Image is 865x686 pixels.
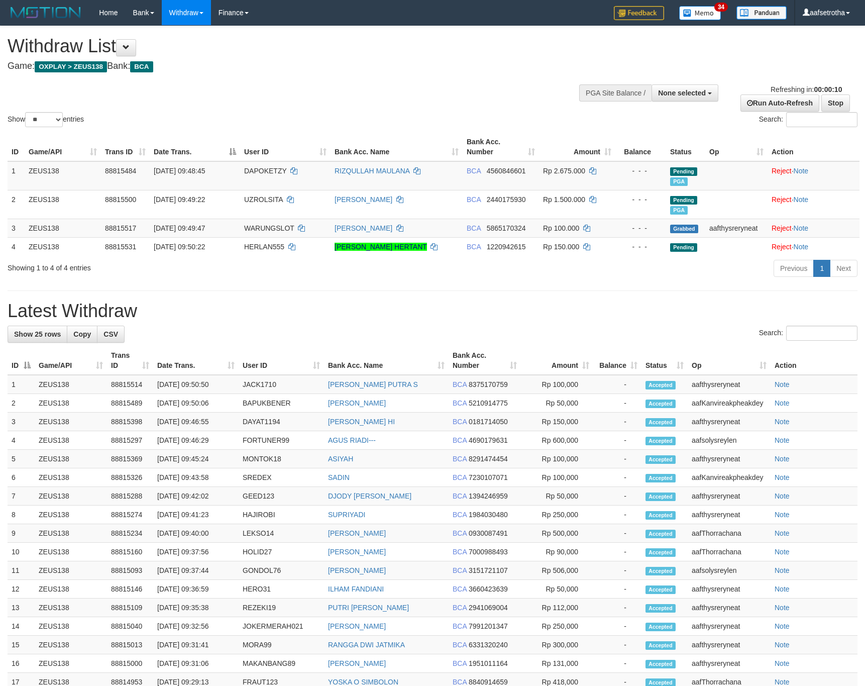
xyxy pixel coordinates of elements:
td: ZEUS138 [25,237,101,256]
th: Action [771,346,857,375]
td: - [593,394,641,413]
td: - [593,599,641,617]
a: Note [775,548,790,556]
span: BCA [453,511,467,519]
td: - [593,375,641,394]
a: Note [775,399,790,407]
td: ZEUS138 [25,190,101,219]
th: Op: activate to sort column ascending [688,346,771,375]
span: BCA [467,195,481,204]
th: Bank Acc. Number: activate to sort column ascending [463,133,539,161]
td: ZEUS138 [35,617,107,636]
span: OXPLAY > ZEUS138 [35,61,107,72]
td: Rp 600,000 [521,431,593,450]
a: Note [794,167,809,175]
span: Pending [670,243,697,252]
td: aafsolysreylen [688,431,771,450]
th: Bank Acc. Number: activate to sort column ascending [449,346,521,375]
td: DAYAT1194 [239,413,324,431]
span: BCA [453,604,467,612]
a: CSV [97,326,125,343]
td: 88815489 [107,394,153,413]
td: [DATE] 09:43:58 [153,468,239,487]
td: aafthysreryneat [688,375,771,394]
td: - [593,413,641,431]
td: GEED123 [239,487,324,506]
td: Rp 50,000 [521,394,593,413]
img: Feedback.jpg [614,6,664,20]
td: aafThorrachana [688,543,771,561]
div: - - - [619,242,662,252]
td: MONTOK18 [239,450,324,468]
a: SADIN [328,473,350,481]
td: 88815146 [107,580,153,599]
th: Trans ID: activate to sort column ascending [107,346,153,375]
span: BCA [130,61,153,72]
span: Accepted [645,585,676,594]
span: [DATE] 09:49:47 [154,224,205,232]
td: aafthysreryneat [705,219,768,237]
div: PGA Site Balance / [579,84,652,102]
span: Accepted [645,604,676,613]
td: Rp 112,000 [521,599,593,617]
td: BAPUKBENER [239,394,324,413]
h1: Withdraw List [8,36,567,56]
div: - - - [619,223,662,233]
a: YOSKA O SIMBOLON [328,678,398,686]
a: RIZQULLAH MAULANA [335,167,409,175]
span: BCA [453,380,467,388]
td: · [768,190,859,219]
td: ZEUS138 [35,468,107,487]
td: Rp 100,000 [521,375,593,394]
div: - - - [619,166,662,176]
td: aafthysreryneat [688,580,771,599]
img: MOTION_logo.png [8,5,84,20]
span: Copy 5210914775 to clipboard [469,399,508,407]
span: HERLAN555 [244,243,284,251]
a: Note [775,585,790,593]
th: Game/API: activate to sort column ascending [25,133,101,161]
img: panduan.png [736,6,787,20]
td: 3 [8,413,35,431]
td: [DATE] 09:32:56 [153,617,239,636]
a: [PERSON_NAME] [328,529,386,537]
td: ZEUS138 [35,599,107,617]
span: Accepted [645,493,676,501]
th: Amount: activate to sort column ascending [521,346,593,375]
a: [PERSON_NAME] HERTANT [335,243,427,251]
h1: Latest Withdraw [8,301,857,321]
td: - [593,580,641,599]
td: Rp 100,000 [521,468,593,487]
td: [DATE] 09:45:24 [153,450,239,468]
span: BCA [453,585,467,593]
td: ZEUS138 [35,413,107,431]
td: ZEUS138 [35,561,107,580]
td: - [593,450,641,468]
td: aafthysreryneat [688,599,771,617]
a: Note [794,224,809,232]
span: Copy 2440175930 to clipboard [487,195,526,204]
a: Copy [67,326,97,343]
div: Showing 1 to 4 of 4 entries [8,259,353,273]
td: ZEUS138 [35,487,107,506]
a: Note [775,473,790,481]
td: aafKanvireakpheakdey [688,468,771,487]
span: Refreshing in: [771,85,842,93]
td: LEKSO14 [239,524,324,543]
span: Copy 0930087491 to clipboard [469,529,508,537]
a: Next [830,260,857,277]
span: Rp 2.675.000 [543,167,585,175]
a: Note [775,436,790,444]
span: Copy 1984030480 to clipboard [469,511,508,519]
th: Date Trans.: activate to sort column ascending [153,346,239,375]
a: Previous [774,260,814,277]
span: Accepted [645,530,676,538]
span: Copy 7000988493 to clipboard [469,548,508,556]
a: Reject [772,224,792,232]
span: BCA [453,473,467,481]
span: Grabbed [670,225,698,233]
td: [DATE] 09:37:56 [153,543,239,561]
th: Action [768,133,859,161]
span: [DATE] 09:48:45 [154,167,205,175]
td: [DATE] 09:46:55 [153,413,239,431]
